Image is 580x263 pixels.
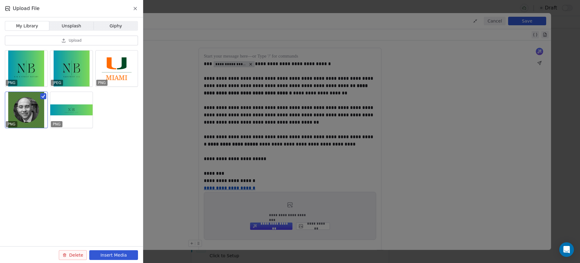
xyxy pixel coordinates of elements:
button: Upload [5,36,138,45]
span: Upload [69,38,81,43]
button: Delete [59,250,87,260]
p: PNG [8,122,16,127]
p: JPEG [53,80,61,85]
p: PNG [98,80,106,85]
span: Unsplash [62,23,81,29]
span: Giphy [110,23,122,29]
button: Insert Media [89,250,138,260]
span: Upload File [13,5,40,12]
p: PNG [53,122,61,127]
div: Open Intercom Messenger [559,242,574,257]
p: PNG [8,80,16,85]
